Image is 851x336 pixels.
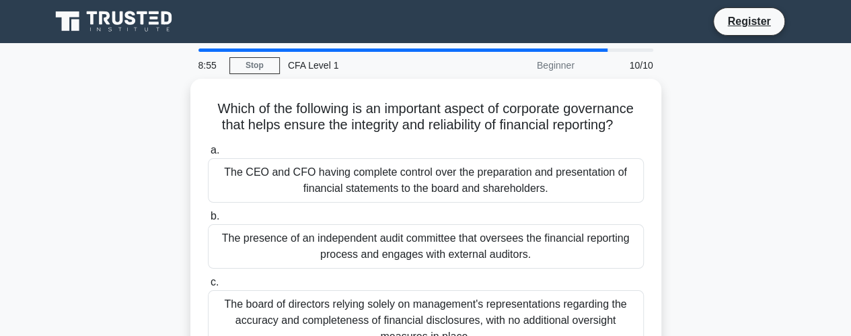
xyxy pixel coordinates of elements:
[465,52,583,79] div: Beginner
[211,144,219,156] span: a.
[719,13,778,30] a: Register
[207,100,645,134] h5: Which of the following is an important aspect of corporate governance that helps ensure the integ...
[190,52,229,79] div: 8:55
[583,52,661,79] div: 10/10
[229,57,280,74] a: Stop
[208,158,644,203] div: The CEO and CFO having complete control over the preparation and presentation of financial statem...
[211,210,219,222] span: b.
[211,276,219,288] span: c.
[280,52,465,79] div: CFA Level 1
[208,224,644,269] div: The presence of an independent audit committee that oversees the financial reporting process and ...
